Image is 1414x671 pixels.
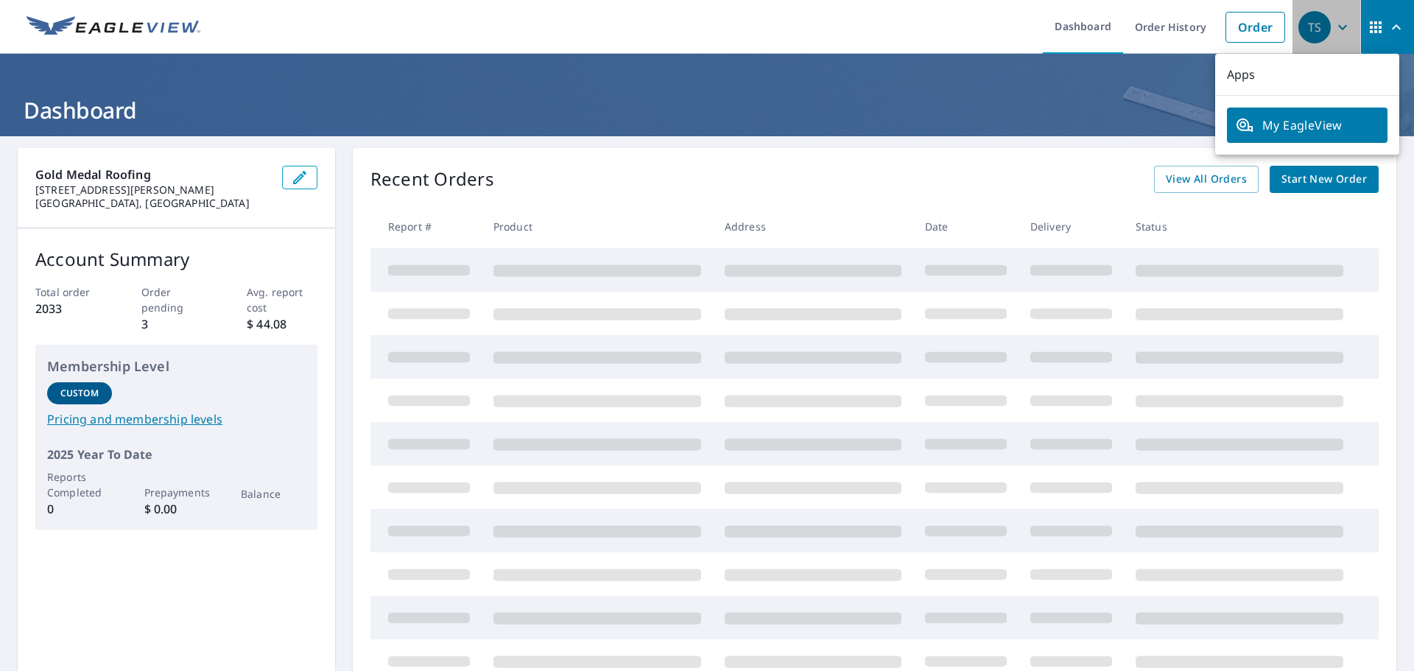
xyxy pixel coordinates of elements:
a: My EagleView [1227,108,1387,143]
th: Report # [370,205,482,248]
p: [STREET_ADDRESS][PERSON_NAME] [35,183,270,197]
a: View All Orders [1154,166,1259,193]
a: Order [1225,12,1285,43]
span: View All Orders [1166,170,1247,189]
th: Product [482,205,713,248]
p: Avg. report cost [247,284,317,315]
div: TS [1298,11,1331,43]
img: EV Logo [27,16,200,38]
p: Apps [1215,54,1399,96]
p: 0 [47,500,112,518]
p: Total order [35,284,106,300]
p: $ 44.08 [247,315,317,333]
p: 2025 Year To Date [47,446,306,463]
p: Reports Completed [47,469,112,500]
p: Custom [60,387,99,400]
a: Start New Order [1270,166,1379,193]
h1: Dashboard [18,95,1396,125]
p: 3 [141,315,212,333]
p: Order pending [141,284,212,315]
p: [GEOGRAPHIC_DATA], [GEOGRAPHIC_DATA] [35,197,270,210]
p: 2033 [35,300,106,317]
p: Account Summary [35,246,317,273]
th: Date [913,205,1019,248]
p: Gold Medal Roofing [35,166,270,183]
p: Membership Level [47,356,306,376]
th: Status [1124,205,1355,248]
th: Delivery [1019,205,1124,248]
p: $ 0.00 [144,500,209,518]
p: Balance [241,486,306,502]
p: Prepayments [144,485,209,500]
span: My EagleView [1236,116,1379,134]
th: Address [713,205,913,248]
a: Pricing and membership levels [47,410,306,428]
span: Start New Order [1281,170,1367,189]
p: Recent Orders [370,166,494,193]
